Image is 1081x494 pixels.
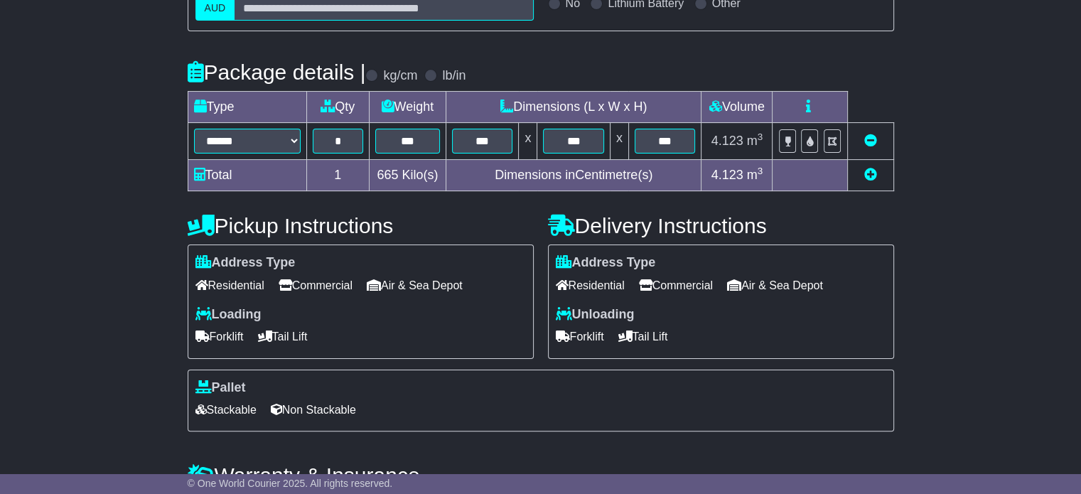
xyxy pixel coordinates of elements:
span: Air & Sea Depot [727,274,823,296]
span: Stackable [195,399,257,421]
span: Residential [556,274,625,296]
span: Residential [195,274,264,296]
label: Address Type [556,255,656,271]
span: Non Stackable [271,399,356,421]
td: Total [188,160,306,191]
td: Qty [306,92,369,123]
h4: Package details | [188,60,366,84]
label: Unloading [556,307,635,323]
sup: 3 [758,166,763,176]
span: 665 [377,168,398,182]
td: Type [188,92,306,123]
td: Dimensions in Centimetre(s) [446,160,701,191]
span: Forklift [195,326,244,348]
span: m [747,168,763,182]
td: Weight [369,92,446,123]
label: Pallet [195,380,246,396]
span: Commercial [279,274,353,296]
td: Dimensions (L x W x H) [446,92,701,123]
label: Loading [195,307,262,323]
span: © One World Courier 2025. All rights reserved. [188,478,393,489]
label: lb/in [442,68,466,84]
span: 4.123 [711,134,743,148]
span: m [747,134,763,148]
h4: Pickup Instructions [188,214,534,237]
span: 4.123 [711,168,743,182]
td: Kilo(s) [369,160,446,191]
h4: Delivery Instructions [548,214,894,237]
a: Remove this item [864,134,877,148]
span: Commercial [639,274,713,296]
a: Add new item [864,168,877,182]
td: 1 [306,160,369,191]
label: kg/cm [383,68,417,84]
label: Address Type [195,255,296,271]
span: Tail Lift [618,326,668,348]
td: Volume [701,92,773,123]
td: x [519,123,537,160]
td: x [610,123,628,160]
h4: Warranty & Insurance [188,463,894,487]
span: Forklift [556,326,604,348]
span: Tail Lift [258,326,308,348]
span: Air & Sea Depot [367,274,463,296]
sup: 3 [758,131,763,142]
